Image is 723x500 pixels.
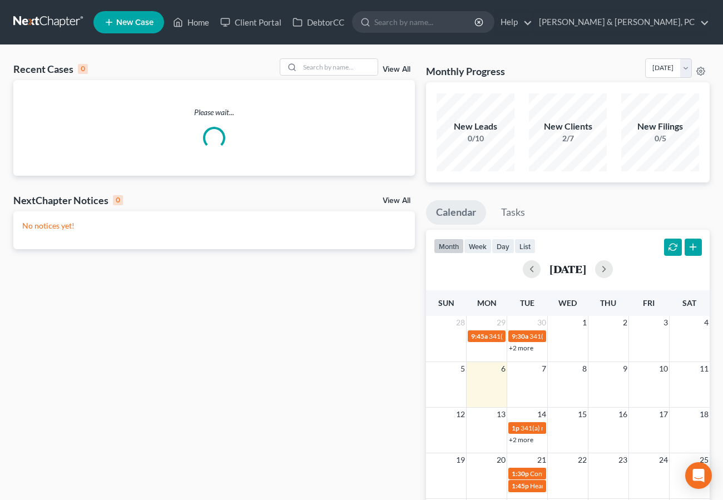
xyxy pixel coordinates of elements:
span: Mon [477,298,497,308]
a: View All [383,197,410,205]
span: 7 [541,362,547,375]
span: 14 [536,408,547,421]
span: 18 [699,408,710,421]
span: 11 [699,362,710,375]
span: 25 [699,453,710,467]
span: 5 [459,362,466,375]
span: 30 [536,316,547,329]
div: New Leads [437,120,514,133]
div: New Filings [621,120,699,133]
input: Search by name... [374,12,476,32]
span: Sun [438,298,454,308]
a: Help [495,12,532,32]
span: 341(a) meeting for [PERSON_NAME] & [PERSON_NAME] [529,332,696,340]
button: week [464,239,492,254]
span: Confirmation hearing for [PERSON_NAME] [530,469,656,478]
span: Hearing for [PERSON_NAME] [530,482,617,490]
a: Client Portal [215,12,287,32]
span: 15 [577,408,588,421]
a: [PERSON_NAME] & [PERSON_NAME], PC [533,12,709,32]
span: 9:45a [471,332,488,340]
span: 10 [658,362,669,375]
div: 0/10 [437,133,514,144]
span: Sat [682,298,696,308]
span: 12 [455,408,466,421]
span: 16 [617,408,628,421]
span: 6 [500,362,507,375]
span: Wed [558,298,577,308]
div: 0 [78,64,88,74]
a: Tasks [491,200,535,225]
span: 22 [577,453,588,467]
input: Search by name... [300,59,378,75]
span: Thu [600,298,616,308]
span: New Case [116,18,153,27]
h3: Monthly Progress [426,65,505,78]
span: 1p [512,424,519,432]
span: 1 [581,316,588,329]
span: 24 [658,453,669,467]
div: 0 [113,195,123,205]
span: 341(a) meeting for [PERSON_NAME] [521,424,628,432]
span: 3 [662,316,669,329]
a: +2 more [509,344,533,352]
a: View All [383,66,410,73]
span: 20 [496,453,507,467]
span: 341(a) meeting for [PERSON_NAME] [489,332,596,340]
span: 4 [703,316,710,329]
span: 19 [455,453,466,467]
div: Open Intercom Messenger [685,462,712,489]
p: Please wait... [13,107,415,118]
span: 9 [622,362,628,375]
span: Fri [643,298,655,308]
div: 2/7 [529,133,607,144]
div: New Clients [529,120,607,133]
span: 8 [581,362,588,375]
p: No notices yet! [22,220,406,231]
button: list [514,239,536,254]
div: Recent Cases [13,62,88,76]
button: month [434,239,464,254]
a: +2 more [509,435,533,444]
span: 29 [496,316,507,329]
span: 9:30a [512,332,528,340]
span: 17 [658,408,669,421]
span: 23 [617,453,628,467]
span: 2 [622,316,628,329]
a: DebtorCC [287,12,350,32]
span: Tue [520,298,534,308]
span: 1:45p [512,482,529,490]
span: 1:30p [512,469,529,478]
span: 28 [455,316,466,329]
button: day [492,239,514,254]
a: Calendar [426,200,486,225]
div: NextChapter Notices [13,194,123,207]
span: 13 [496,408,507,421]
h2: [DATE] [549,263,586,275]
div: 0/5 [621,133,699,144]
a: Home [167,12,215,32]
span: 21 [536,453,547,467]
